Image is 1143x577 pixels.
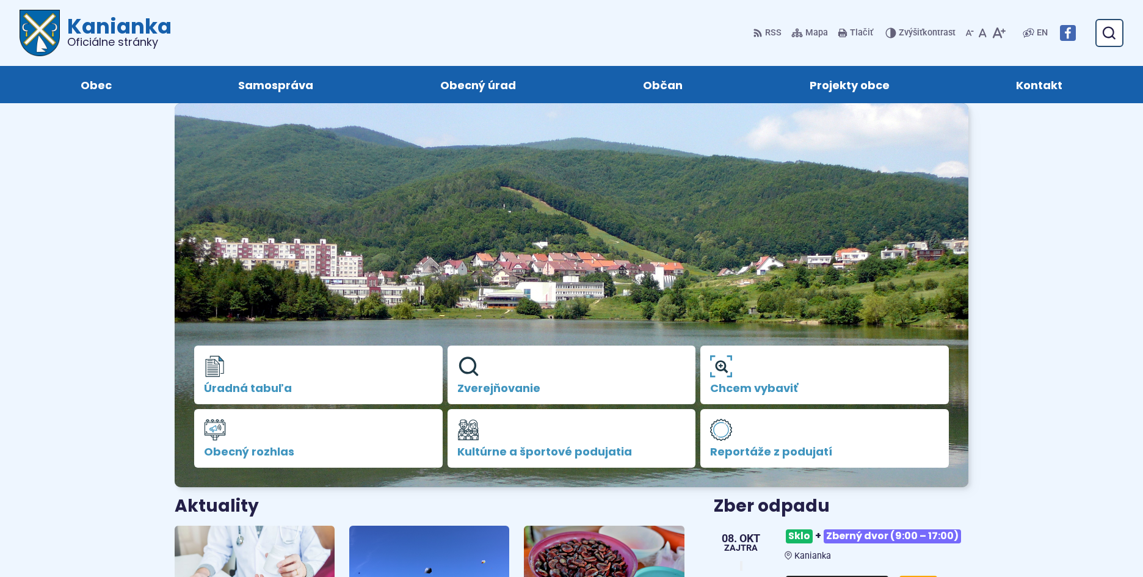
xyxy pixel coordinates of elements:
[643,66,683,103] span: Občan
[448,409,696,468] a: Kultúrne a športové podujatia
[835,20,876,46] button: Tlačiť
[810,66,890,103] span: Projekty obce
[785,524,968,548] h3: +
[714,524,968,561] a: Sklo+Zberný dvor (9:00 – 17:00) Kanianka 08. okt Zajtra
[1034,26,1050,40] a: EN
[794,551,831,561] span: Kanianka
[899,27,923,38] span: Zvýšiť
[989,20,1008,46] button: Zväčšiť veľkosť písma
[1060,25,1076,41] img: Prejsť na Facebook stránku
[963,20,976,46] button: Zmenšiť veľkosť písma
[592,66,734,103] a: Občan
[805,26,828,40] span: Mapa
[29,66,163,103] a: Obec
[67,37,172,48] span: Oficiálne stránky
[899,28,956,38] span: kontrast
[722,544,760,553] span: Zajtra
[60,16,172,48] h1: Kanianka
[20,10,60,56] img: Prejsť na domovskú stránku
[389,66,567,103] a: Obecný úrad
[20,10,172,56] a: Logo Kanianka, prejsť na domovskú stránku.
[81,66,112,103] span: Obec
[965,66,1114,103] a: Kontakt
[765,26,782,40] span: RSS
[710,382,939,394] span: Chcem vybaviť
[204,382,433,394] span: Úradná tabuľa
[238,66,313,103] span: Samospráva
[457,382,686,394] span: Zverejňovanie
[714,497,968,516] h3: Zber odpadu
[1016,66,1062,103] span: Kontakt
[457,446,686,458] span: Kultúrne a športové podujatia
[448,346,696,404] a: Zverejňovanie
[850,28,873,38] span: Tlačiť
[789,20,830,46] a: Mapa
[440,66,516,103] span: Obecný úrad
[700,346,949,404] a: Chcem vybaviť
[194,409,443,468] a: Obecný rozhlas
[700,409,949,468] a: Reportáže z podujatí
[824,529,961,543] span: Zberný dvor (9:00 – 17:00)
[187,66,365,103] a: Samospráva
[758,66,941,103] a: Projekty obce
[194,346,443,404] a: Úradná tabuľa
[753,20,784,46] a: RSS
[786,529,813,543] span: Sklo
[175,497,259,516] h3: Aktuality
[1037,26,1048,40] span: EN
[204,446,433,458] span: Obecný rozhlas
[710,446,939,458] span: Reportáže z podujatí
[976,20,989,46] button: Nastaviť pôvodnú veľkosť písma
[722,533,760,544] span: 08. okt
[885,20,958,46] button: Zvýšiťkontrast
